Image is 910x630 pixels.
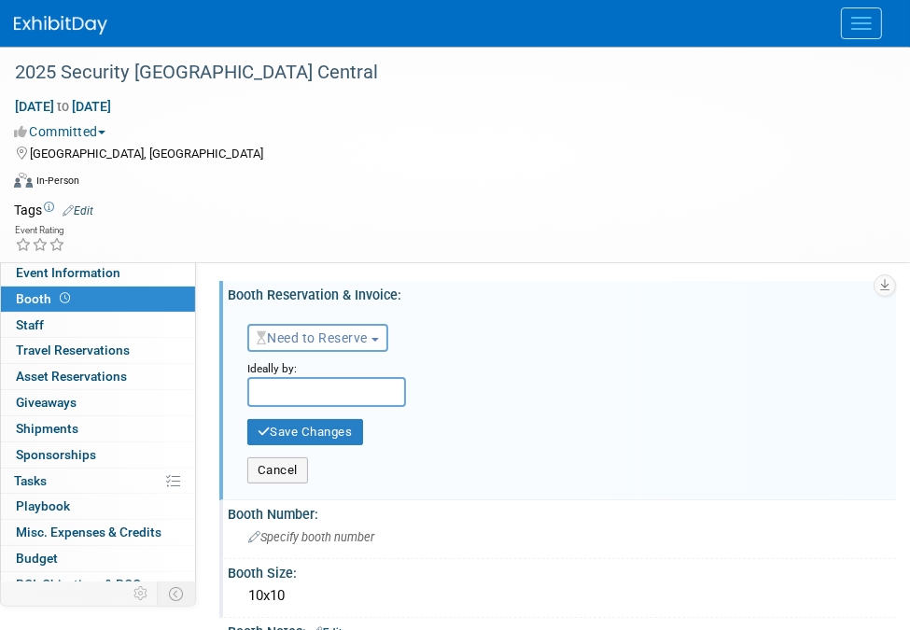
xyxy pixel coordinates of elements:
span: Event Information [16,265,120,280]
span: to [54,99,72,114]
img: Format-Inperson.png [14,173,33,188]
button: Committed [14,122,113,141]
div: Booth Reservation & Invoice: [228,281,896,304]
span: Sponsorships [16,447,96,462]
a: Playbook [1,494,195,519]
span: Playbook [16,498,70,513]
a: Sponsorships [1,442,195,468]
img: ExhibitDay [14,16,107,35]
span: Need to Reserve [257,330,368,345]
span: ROI, Objectives & ROO [16,577,141,592]
div: In-Person [35,174,79,188]
a: Travel Reservations [1,338,195,363]
a: Edit [63,204,93,217]
button: Menu [841,7,882,39]
span: Specify booth number [248,530,374,544]
a: ROI, Objectives & ROO [1,572,195,597]
div: Booth Number: [228,500,896,524]
span: Budget [16,551,58,566]
a: Tasks [1,469,195,494]
a: Asset Reservations [1,364,195,389]
a: Staff [1,313,195,338]
span: Staff [16,317,44,332]
a: Event Information [1,260,195,286]
div: Event Format [14,170,887,198]
div: Event Rating [15,226,65,235]
span: Shipments [16,421,78,436]
a: Shipments [1,416,195,441]
span: Booth not reserved yet [56,291,74,305]
button: Need to Reserve [247,324,388,352]
span: Booth [16,291,74,306]
span: [GEOGRAPHIC_DATA], [GEOGRAPHIC_DATA] [30,147,263,161]
div: Booth Size: [228,559,896,582]
td: Personalize Event Tab Strip [125,581,158,606]
a: Giveaways [1,390,195,415]
a: Budget [1,546,195,571]
span: [DATE] [DATE] [14,98,112,115]
span: Tasks [14,473,47,488]
span: Giveaways [16,395,77,410]
a: Misc. Expenses & Credits [1,520,195,545]
span: Travel Reservations [16,343,130,357]
a: Booth [1,287,195,312]
td: Toggle Event Tabs [158,581,196,606]
div: 2025 Security [GEOGRAPHIC_DATA] Central [8,56,873,90]
td: Tags [14,201,93,219]
button: Cancel [247,457,308,483]
span: Misc. Expenses & Credits [16,525,161,539]
div: 10x10 [242,581,882,610]
button: Save Changes [247,419,363,445]
span: Asset Reservations [16,369,127,384]
div: Ideally by: [247,361,882,377]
